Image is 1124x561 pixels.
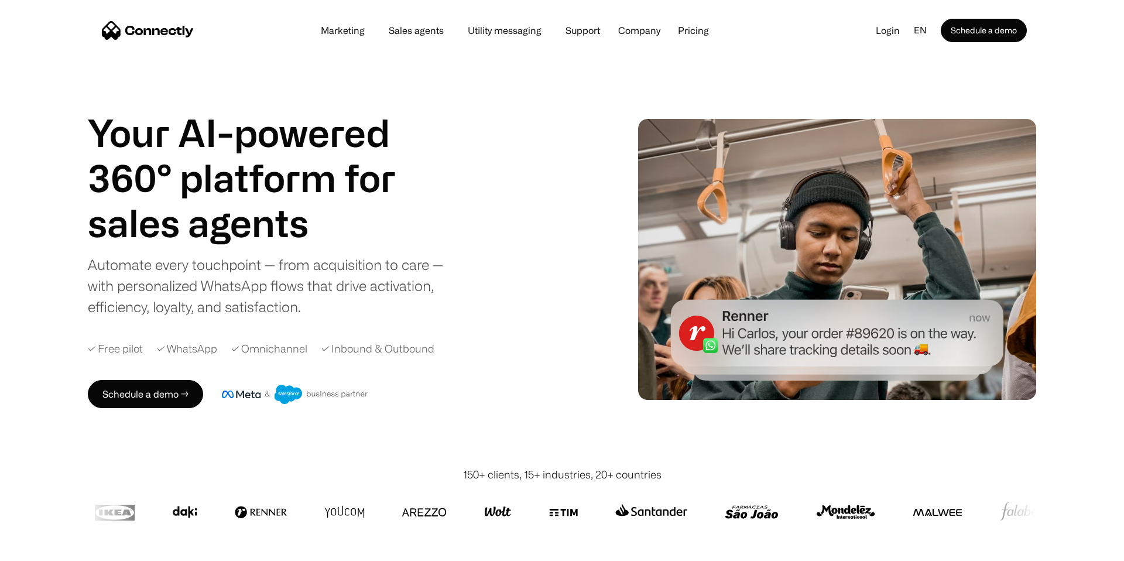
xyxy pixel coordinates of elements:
[866,22,909,39] a: Login
[311,26,374,35] a: Marketing
[321,341,434,357] div: ✓ Inbound & Outbound
[88,200,439,245] div: 1 of 4
[222,385,368,405] img: Meta and Salesforce business partner badge.
[556,26,609,35] a: Support
[88,341,143,357] div: ✓ Free pilot
[463,467,662,483] div: 150+ clients, 15+ industries, 20+ countries
[914,22,927,39] div: en
[157,341,217,357] div: ✓ WhatsApp
[88,254,457,317] div: Automate every touchpoint — from acquisition to care — with personalized WhatsApp flows that driv...
[23,541,70,557] ul: Language list
[669,26,718,35] a: Pricing
[618,22,660,39] div: Company
[102,22,194,39] a: home
[909,22,941,39] div: en
[231,341,307,357] div: ✓ Omnichannel
[458,26,551,35] a: Utility messaging
[88,200,439,245] div: carousel
[379,26,453,35] a: Sales agents
[88,200,439,245] h1: sales agents
[88,380,203,408] a: Schedule a demo →
[88,110,439,200] h1: Your AI-powered 360° platform for
[941,19,1027,42] a: Schedule a demo
[12,539,70,557] aside: Language selected: English
[615,22,664,39] div: Company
